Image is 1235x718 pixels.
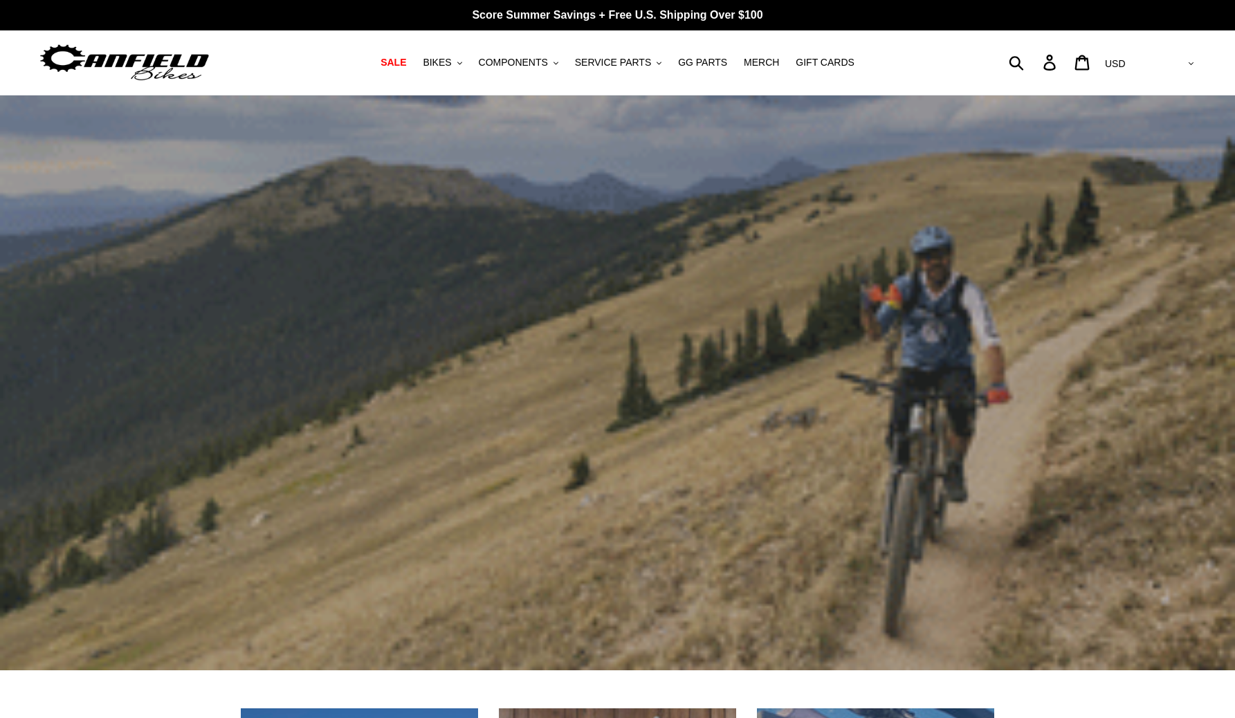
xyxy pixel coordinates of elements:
[374,53,413,72] a: SALE
[737,53,786,72] a: MERCH
[575,57,651,68] span: SERVICE PARTS
[381,57,406,68] span: SALE
[678,57,727,68] span: GG PARTS
[38,41,211,84] img: Canfield Bikes
[671,53,734,72] a: GG PARTS
[416,53,468,72] button: BIKES
[744,57,779,68] span: MERCH
[789,53,861,72] a: GIFT CARDS
[479,57,548,68] span: COMPONENTS
[423,57,451,68] span: BIKES
[796,57,854,68] span: GIFT CARDS
[568,53,668,72] button: SERVICE PARTS
[1016,47,1052,77] input: Search
[472,53,565,72] button: COMPONENTS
